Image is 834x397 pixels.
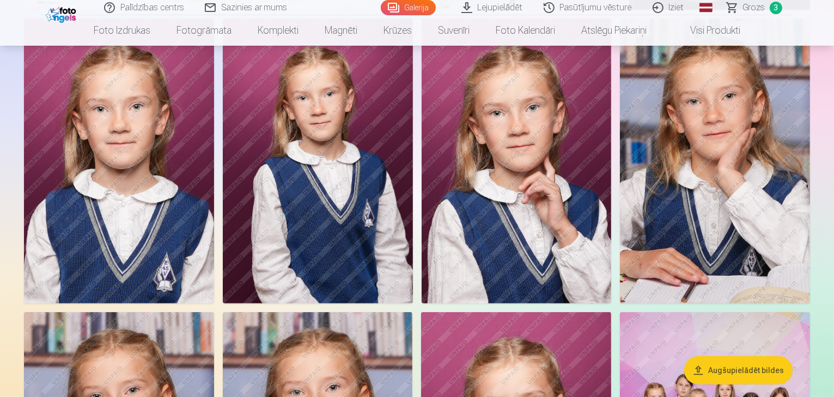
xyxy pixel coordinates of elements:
[312,15,370,46] a: Magnēti
[660,15,753,46] a: Visi produkti
[425,15,483,46] a: Suvenīri
[163,15,245,46] a: Fotogrāmata
[770,2,782,14] span: 3
[46,4,79,23] img: /fa1
[370,15,425,46] a: Krūzes
[684,356,793,384] button: Augšupielādēt bildes
[483,15,568,46] a: Foto kalendāri
[743,1,765,14] span: Grozs
[245,15,312,46] a: Komplekti
[81,15,163,46] a: Foto izdrukas
[568,15,660,46] a: Atslēgu piekariņi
